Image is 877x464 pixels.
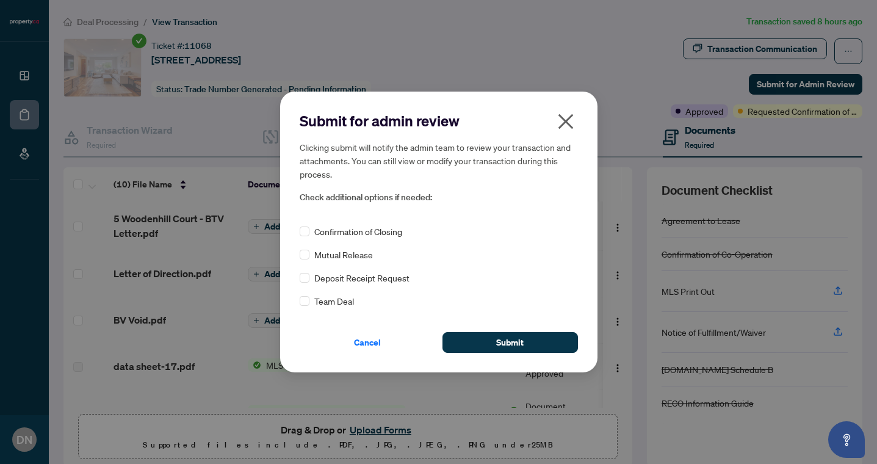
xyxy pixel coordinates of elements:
[314,294,354,308] span: Team Deal
[354,333,381,352] span: Cancel
[314,248,373,261] span: Mutual Release
[556,112,576,131] span: close
[828,421,865,458] button: Open asap
[496,333,524,352] span: Submit
[442,332,578,353] button: Submit
[300,140,578,181] h5: Clicking submit will notify the admin team to review your transaction and attachments. You can st...
[300,332,435,353] button: Cancel
[300,190,578,205] span: Check additional options if needed:
[300,111,578,131] h2: Submit for admin review
[314,271,410,285] span: Deposit Receipt Request
[314,225,402,238] span: Confirmation of Closing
